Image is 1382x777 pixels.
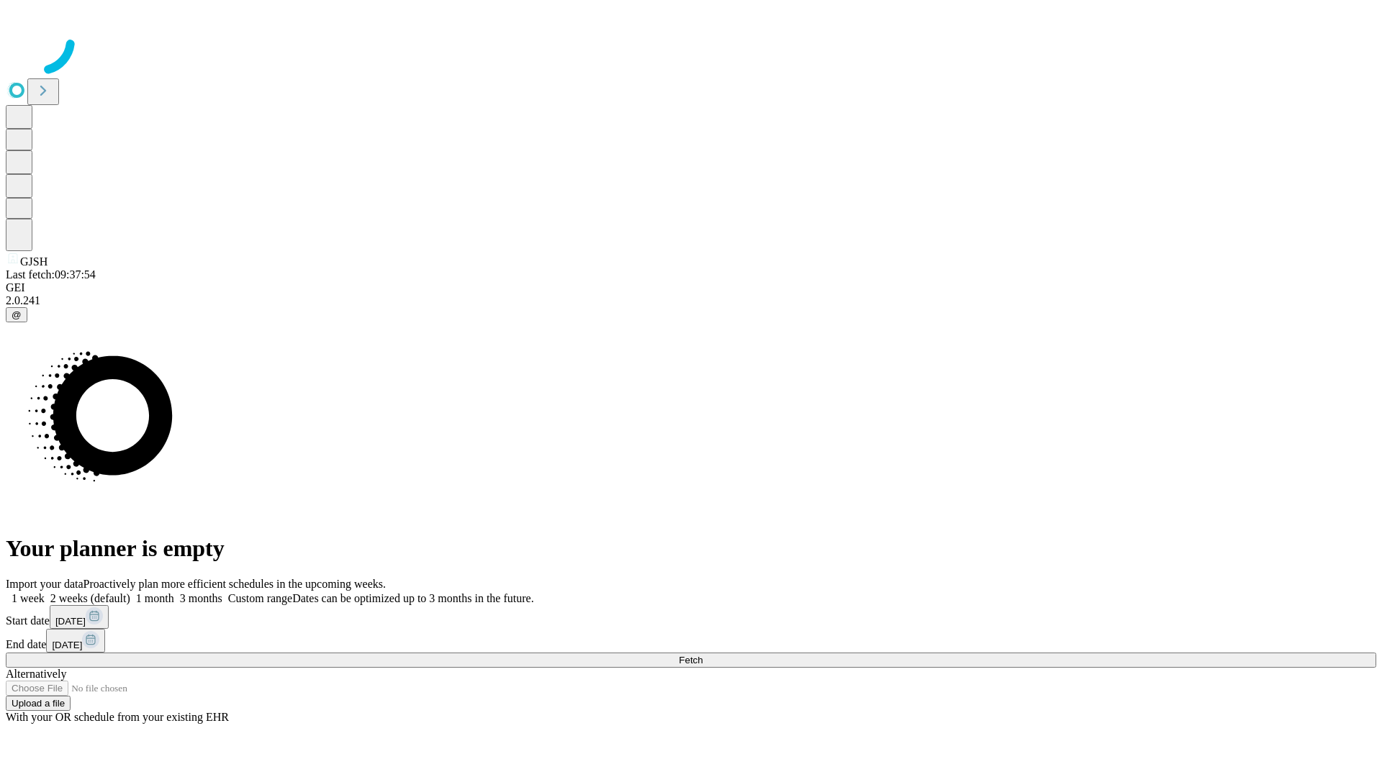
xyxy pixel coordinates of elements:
[6,307,27,322] button: @
[50,592,130,604] span: 2 weeks (default)
[6,605,1376,629] div: Start date
[46,629,105,653] button: [DATE]
[6,294,1376,307] div: 2.0.241
[6,668,66,680] span: Alternatively
[180,592,222,604] span: 3 months
[6,711,229,723] span: With your OR schedule from your existing EHR
[50,605,109,629] button: [DATE]
[136,592,174,604] span: 1 month
[6,268,96,281] span: Last fetch: 09:37:54
[20,255,48,268] span: GJSH
[292,592,533,604] span: Dates can be optimized up to 3 months in the future.
[6,578,83,590] span: Import your data
[6,696,71,711] button: Upload a file
[55,616,86,627] span: [DATE]
[6,281,1376,294] div: GEI
[83,578,386,590] span: Proactively plan more efficient schedules in the upcoming weeks.
[228,592,292,604] span: Custom range
[679,655,703,665] span: Fetch
[6,653,1376,668] button: Fetch
[12,309,22,320] span: @
[12,592,45,604] span: 1 week
[6,629,1376,653] div: End date
[6,535,1376,562] h1: Your planner is empty
[52,640,82,650] span: [DATE]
